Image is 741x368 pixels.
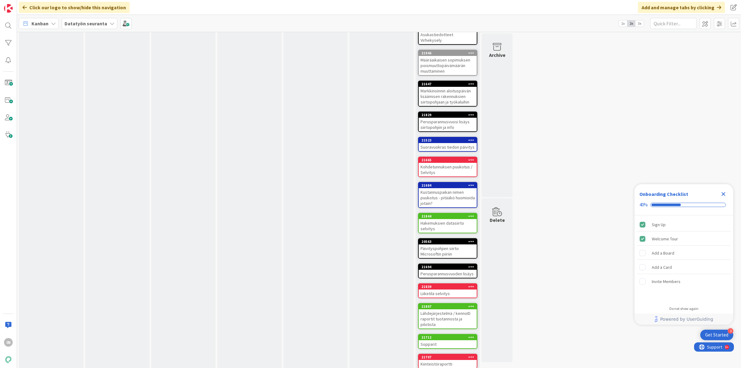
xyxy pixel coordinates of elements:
[419,239,477,244] div: 20563
[65,20,107,27] b: Datatyön seuranta
[728,328,733,334] div: 3
[718,189,728,199] div: Close Checklist
[418,213,477,233] a: 21844Hakemuksien datasiirto selvitys
[421,239,477,244] div: 20563
[31,20,48,27] span: Kanban
[489,51,505,59] div: Archive
[419,290,477,298] div: Liiketila selvitys
[634,184,733,325] div: Checklist Container
[652,264,672,271] div: Add a Card
[421,285,477,289] div: 21839
[637,275,731,288] div: Invite Members is incomplete.
[652,249,674,257] div: Add a Board
[19,2,130,13] div: Click our logo to show/hide this navigation
[419,143,477,151] div: Suoravuokras tiedon päivitys
[419,309,477,328] div: Lähdejärjestelmä / kennoID raportit tuotannosta ja pilotista
[421,82,477,86] div: 21647
[627,20,635,27] span: 2x
[419,304,477,309] div: 21807
[419,188,477,207] div: Kustannuspaikan nimen puukotus - pitääkö huomioida jotain?
[421,304,477,309] div: 21807
[637,218,731,231] div: Sign Up is complete.
[419,270,477,278] div: Perusparannusvuoden lisäys
[700,330,733,340] div: Open Get Started checklist, remaining modules: 3
[639,202,648,208] div: 40%
[418,182,477,208] a: 21684Kustannuspaikan nimen puukotus - pitääkö huomioida jotain?
[638,2,725,13] div: Add and manage tabs by clicking
[421,183,477,188] div: 21684
[650,18,697,29] input: Quick Filter...
[419,31,477,44] div: Asukastiedotteet Virhekysely
[421,113,477,117] div: 21829
[419,304,477,328] div: 21807Lähdejärjestelmä / kennoID raportit tuotannosta ja pilotista
[418,112,477,132] a: 21829Perusparannusvuosi lisäys siirtopohjiin ja info
[419,87,477,106] div: Markkinoinnin aloituspäivän lisäämisen rakennuksien siirtopohjaan ja työkaluihin
[419,354,477,368] div: 21707Kiinteistöraportti
[419,50,477,56] div: 21946
[639,190,688,198] div: Onboarding Checklist
[419,214,477,233] div: 21844Hakemuksien datasiirto selvitys
[419,214,477,219] div: 21844
[490,216,505,224] div: Delete
[635,20,644,27] span: 3x
[4,338,13,347] div: IN
[419,264,477,278] div: 21694Perusparannusvuoden lisäys
[419,25,477,44] div: Asukastiedotteet Virhekysely
[418,283,477,298] a: 21839Liiketila selvitys
[419,335,477,340] div: 21712
[419,81,477,106] div: 21647Markkinoinnin aloituspäivän lisäämisen rakennuksien siirtopohjaan ja työkaluihin
[418,24,477,45] a: Asukastiedotteet Virhekysely
[419,157,477,176] div: 21665Kohdetunnuksen puukotus / Selvitys
[421,158,477,162] div: 21665
[421,138,477,142] div: 21523
[652,235,678,243] div: Welcome Tour
[4,355,13,364] img: avatar
[634,215,733,302] div: Checklist items
[418,81,477,107] a: 21647Markkinoinnin aloituspäivän lisäämisen rakennuksien siirtopohjaan ja työkaluihin
[418,264,477,278] a: 21694Perusparannusvuoden lisäys
[419,264,477,270] div: 21694
[421,265,477,269] div: 21694
[419,81,477,87] div: 21647
[419,340,477,348] div: Sopparit
[637,260,731,274] div: Add a Card is incomplete.
[4,4,13,13] img: Visit kanbanzone.com
[419,163,477,176] div: Kohdetunnuksen puukotus / Selvitys
[619,20,627,27] span: 1x
[419,112,477,131] div: 21829Perusparannusvuosi lisäys siirtopohjiin ja info
[418,157,477,177] a: 21665Kohdetunnuksen puukotus / Selvitys
[419,50,477,75] div: 21946Määräaikaisen sopimuksen poismuuttopäivämäärän muuttaminen
[419,354,477,360] div: 21707
[419,284,477,290] div: 21839
[421,335,477,340] div: 21712
[419,284,477,298] div: 21839Liiketila selvitys
[418,303,477,329] a: 21807Lähdejärjestelmä / kennoID raportit tuotannosta ja pilotista
[419,360,477,368] div: Kiinteistöraportti
[419,219,477,233] div: Hakemuksien datasiirto selvitys
[419,335,477,348] div: 21712Sopparit
[660,315,713,323] span: Powered by UserGuiding
[634,314,733,325] div: Footer
[652,278,680,285] div: Invite Members
[637,232,731,246] div: Welcome Tour is complete.
[419,157,477,163] div: 21665
[419,118,477,131] div: Perusparannusvuosi lisäys siirtopohjiin ja info
[419,183,477,188] div: 21684
[421,355,477,359] div: 21707
[419,56,477,75] div: Määräaikaisen sopimuksen poismuuttopäivämäärän muuttaminen
[639,202,728,208] div: Checklist progress: 40%
[705,332,728,338] div: Get Started
[419,239,477,258] div: 20563Päivityspohjien siirto Microsoftin piiriin
[418,238,477,259] a: 20563Päivityspohjien siirto Microsoftin piiriin
[418,137,477,152] a: 21523Suoravuokras tiedon päivitys
[638,314,730,325] a: Powered by UserGuiding
[419,183,477,207] div: 21684Kustannuspaikan nimen puukotus - pitääkö huomioida jotain?
[13,1,28,8] span: Support
[669,306,698,311] div: Do not show again
[418,334,477,349] a: 21712Sopparit
[419,137,477,151] div: 21523Suoravuokras tiedon päivitys
[419,112,477,118] div: 21829
[419,244,477,258] div: Päivityspohjien siirto Microsoftin piiriin
[421,214,477,218] div: 21844
[418,50,477,76] a: 21946Määräaikaisen sopimuksen poismuuttopäivämäärän muuttaminen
